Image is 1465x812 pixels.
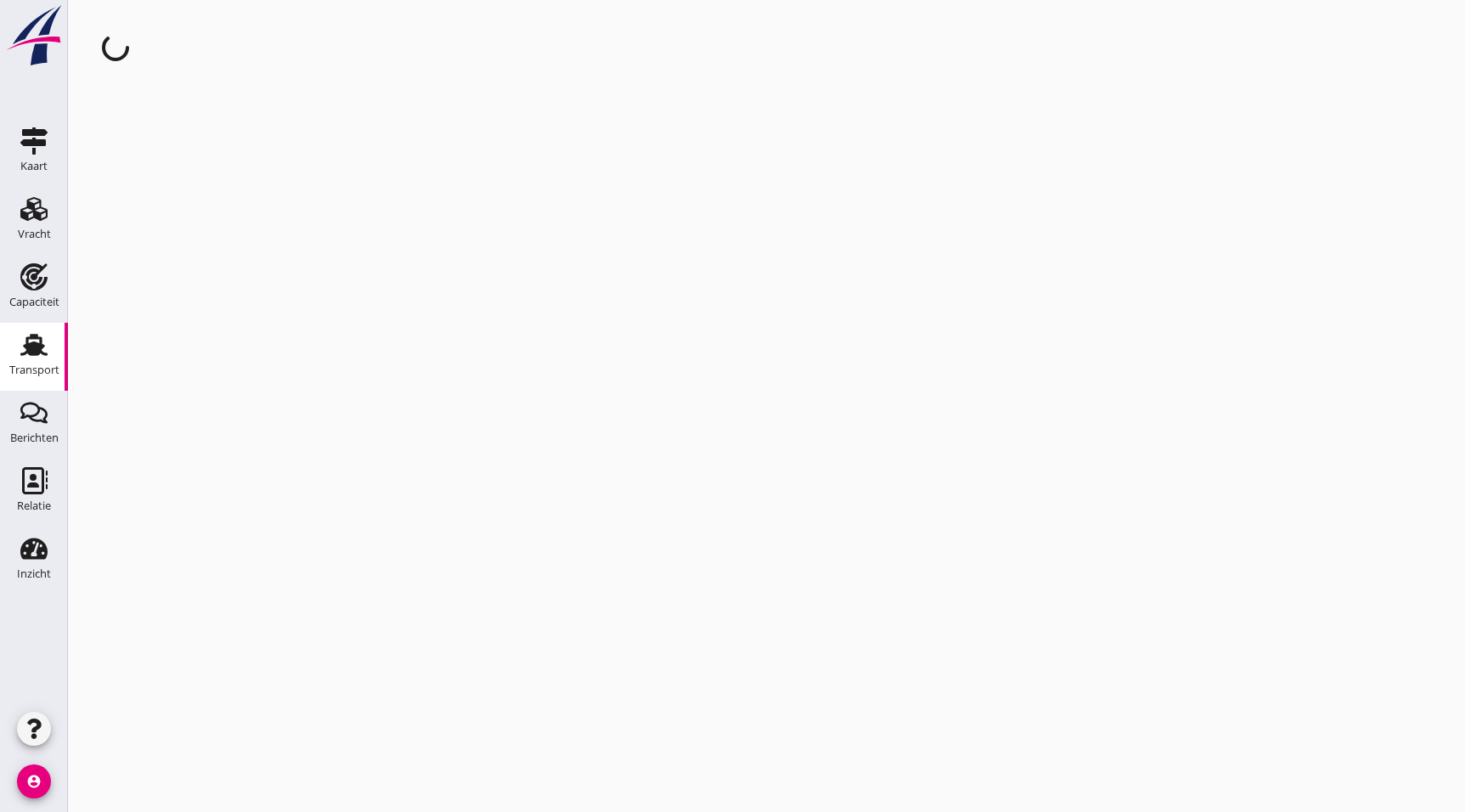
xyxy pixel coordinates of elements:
div: Transport [9,364,59,375]
div: Vracht [18,228,51,240]
div: Relatie [17,500,51,511]
div: Capaciteit [9,296,59,307]
div: Inzicht [17,568,51,579]
div: Kaart [20,161,48,172]
img: logo-small.a267ee39.svg [3,4,65,67]
i: account_circle [17,764,51,798]
div: Berichten [10,432,59,443]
